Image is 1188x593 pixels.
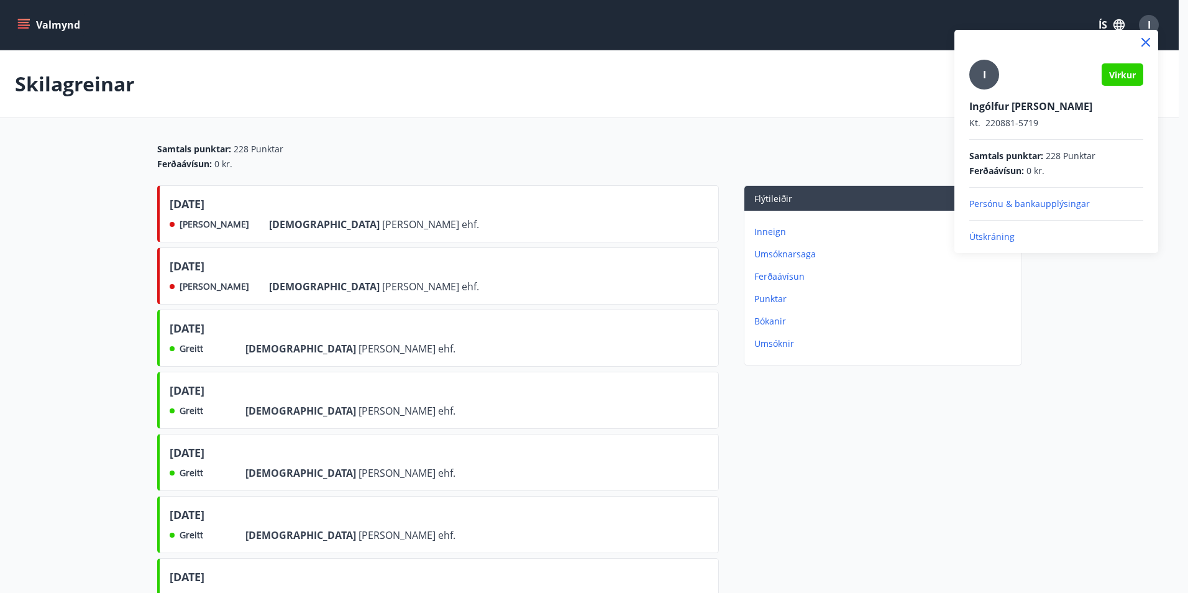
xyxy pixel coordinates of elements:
p: 220881-5719 [969,117,1143,129]
span: Virkur [1109,69,1136,81]
p: Útskráning [969,231,1143,243]
span: 0 kr. [1026,165,1044,177]
p: Ingólfur [PERSON_NAME] [969,99,1143,113]
p: Persónu & bankaupplýsingar [969,198,1143,210]
span: Samtals punktar : [969,150,1043,162]
span: I [983,68,986,81]
span: Ferðaávísun : [969,165,1024,177]
span: 228 Punktar [1046,150,1095,162]
span: Kt. [969,117,980,129]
